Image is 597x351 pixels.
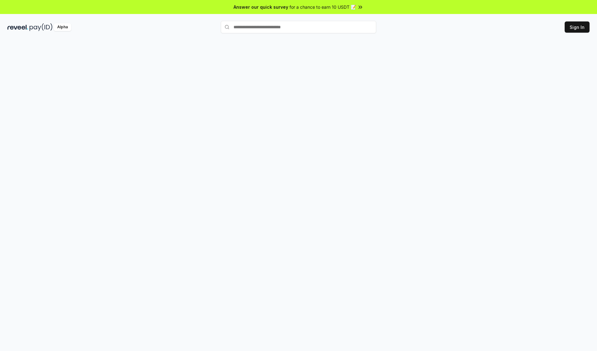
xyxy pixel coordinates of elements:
button: Sign In [565,21,590,33]
img: reveel_dark [7,23,28,31]
img: pay_id [30,23,53,31]
span: for a chance to earn 10 USDT 📝 [289,4,356,10]
span: Answer our quick survey [234,4,288,10]
div: Alpha [54,23,71,31]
